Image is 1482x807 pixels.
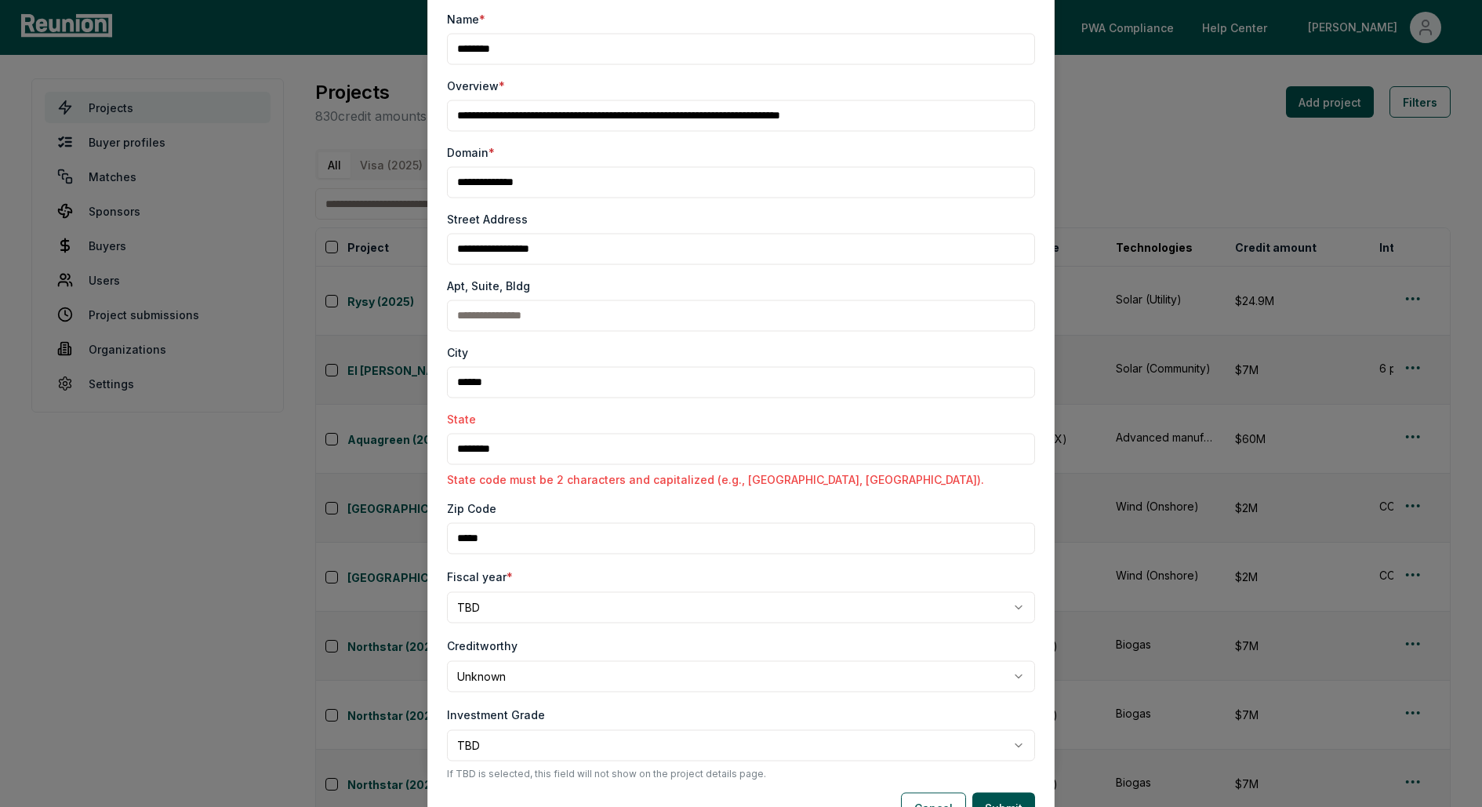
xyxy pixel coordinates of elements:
label: Creditworthy [447,638,518,652]
label: Overview [447,77,505,93]
label: Domain [447,144,495,160]
label: State [447,410,476,427]
label: Apt, Suite, Bldg [447,277,530,293]
p: State code must be 2 characters and capitalized (e.g., [GEOGRAPHIC_DATA], [GEOGRAPHIC_DATA]). [447,471,1035,487]
label: Zip Code [447,500,496,516]
label: Street Address [447,210,528,227]
label: Name [447,10,485,27]
label: Investment Grade [447,707,545,721]
p: If TBD is selected, this field will not show on the project details page. [447,767,1035,780]
label: Fiscal year [447,569,513,583]
label: City [447,344,468,360]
